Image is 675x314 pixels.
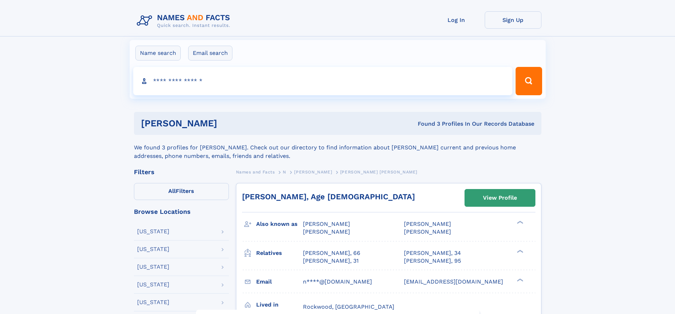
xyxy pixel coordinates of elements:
[137,229,169,234] div: [US_STATE]
[141,119,317,128] h1: [PERSON_NAME]
[340,170,417,175] span: [PERSON_NAME] [PERSON_NAME]
[137,246,169,252] div: [US_STATE]
[303,303,394,310] span: Rockwood, [GEOGRAPHIC_DATA]
[404,249,461,257] a: [PERSON_NAME], 34
[404,278,503,285] span: [EMAIL_ADDRESS][DOMAIN_NAME]
[168,188,176,194] span: All
[483,190,517,206] div: View Profile
[516,67,542,95] button: Search Button
[465,189,535,206] a: View Profile
[485,11,541,29] a: Sign Up
[283,167,286,176] a: N
[404,228,451,235] span: [PERSON_NAME]
[283,170,286,175] span: N
[134,11,236,30] img: Logo Names and Facts
[134,169,229,175] div: Filters
[134,183,229,200] label: Filters
[135,46,181,61] label: Name search
[256,299,303,311] h3: Lived in
[188,46,232,61] label: Email search
[134,135,541,160] div: We found 3 profiles for [PERSON_NAME]. Check out our directory to find information about [PERSON_...
[133,67,513,95] input: search input
[303,221,350,227] span: [PERSON_NAME]
[303,249,360,257] a: [PERSON_NAME], 66
[428,11,485,29] a: Log In
[137,264,169,270] div: [US_STATE]
[404,221,451,227] span: [PERSON_NAME]
[256,276,303,288] h3: Email
[294,167,332,176] a: [PERSON_NAME]
[256,247,303,259] h3: Relatives
[404,257,461,265] a: [PERSON_NAME], 95
[137,299,169,305] div: [US_STATE]
[294,170,332,175] span: [PERSON_NAME]
[256,218,303,230] h3: Also known as
[317,120,534,128] div: Found 3 Profiles In Our Records Database
[515,278,524,282] div: ❯
[303,257,359,265] a: [PERSON_NAME], 31
[515,249,524,253] div: ❯
[236,167,275,176] a: Names and Facts
[134,209,229,215] div: Browse Locations
[137,282,169,287] div: [US_STATE]
[303,228,350,235] span: [PERSON_NAME]
[515,220,524,225] div: ❯
[242,192,415,201] a: [PERSON_NAME], Age [DEMOGRAPHIC_DATA]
